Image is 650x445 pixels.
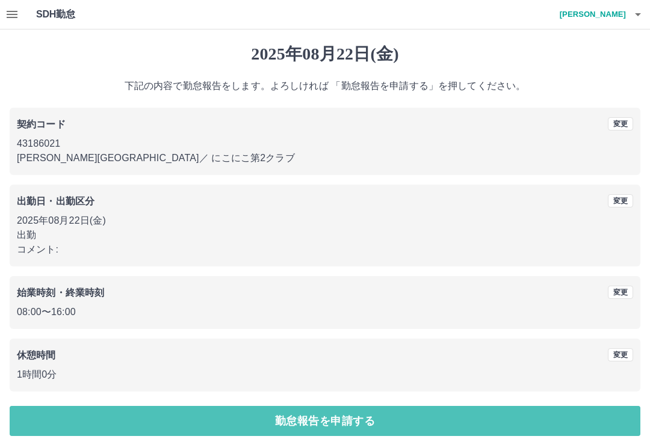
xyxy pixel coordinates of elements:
[17,151,633,165] p: [PERSON_NAME][GEOGRAPHIC_DATA] ／ にこにこ第2クラブ
[17,305,633,319] p: 08:00 〜 16:00
[608,286,633,299] button: 変更
[10,79,640,93] p: 下記の内容で勤怠報告をします。よろしければ 「勤怠報告を申請する」を押してください。
[17,196,94,206] b: 出勤日・出勤区分
[608,194,633,207] button: 変更
[10,44,640,64] h1: 2025年08月22日(金)
[608,117,633,130] button: 変更
[17,228,633,242] p: 出勤
[608,348,633,361] button: 変更
[17,119,66,129] b: 契約コード
[17,350,56,360] b: 休憩時間
[17,287,104,298] b: 始業時刻・終業時刻
[17,242,633,257] p: コメント:
[17,137,633,151] p: 43186021
[17,367,633,382] p: 1時間0分
[17,213,633,228] p: 2025年08月22日(金)
[10,406,640,436] button: 勤怠報告を申請する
